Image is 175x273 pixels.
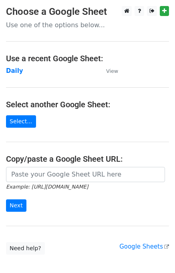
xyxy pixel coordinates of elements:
a: Daily [6,67,23,74]
h4: Use a recent Google Sheet: [6,54,169,63]
a: Select... [6,115,36,128]
a: Need help? [6,242,45,255]
a: Google Sheets [119,243,169,250]
input: Next [6,199,26,212]
h3: Choose a Google Sheet [6,6,169,18]
p: Use one of the options below... [6,21,169,29]
small: Example: [URL][DOMAIN_NAME] [6,184,88,190]
input: Paste your Google Sheet URL here [6,167,165,182]
small: View [106,68,118,74]
h4: Select another Google Sheet: [6,100,169,109]
h4: Copy/paste a Google Sheet URL: [6,154,169,164]
a: View [98,67,118,74]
